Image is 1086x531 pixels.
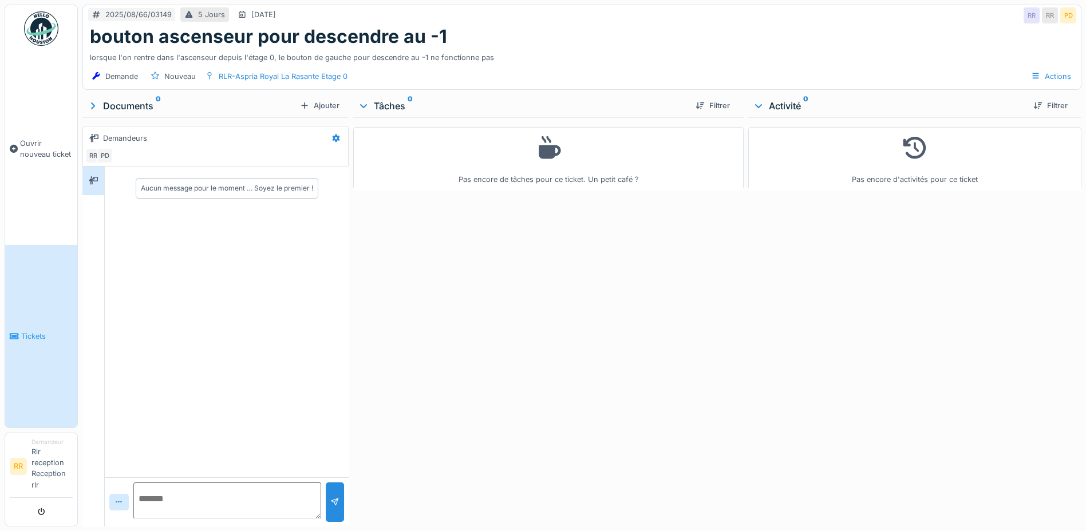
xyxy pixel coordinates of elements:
div: [DATE] [251,9,276,20]
div: 5 Jours [198,9,225,20]
div: RLR-Aspria Royal La Rasante Etage 0 [219,71,347,82]
div: Tâches [358,99,686,113]
div: Demande [105,71,138,82]
div: Pas encore d'activités pour ce ticket [756,132,1074,185]
div: Aucun message pour le moment … Soyez le premier ! [141,183,313,193]
img: Badge_color-CXgf-gQk.svg [24,11,58,46]
div: lorsque l'on rentre dans l'ascenseur depuis l'étage 0, le bouton de gauche pour descendre au -1 n... [90,47,1074,63]
div: RR [1024,7,1040,23]
div: RR [85,148,101,164]
span: Ouvrir nouveau ticket [20,138,73,160]
div: Demandeur [31,438,73,446]
div: Nouveau [164,71,196,82]
div: Filtrer [1029,98,1072,113]
div: Pas encore de tâches pour ce ticket. Un petit café ? [361,132,736,185]
div: PD [97,148,113,164]
sup: 0 [803,99,808,113]
li: Rlr reception Reception rlr [31,438,73,495]
sup: 0 [156,99,161,113]
div: Demandeurs [103,133,147,144]
a: Tickets [5,245,77,427]
div: Actions [1026,68,1076,85]
li: RR [10,458,27,475]
div: PD [1060,7,1076,23]
div: Filtrer [691,98,734,113]
a: Ouvrir nouveau ticket [5,52,77,245]
div: RR [1042,7,1058,23]
div: Documents [87,99,295,113]
sup: 0 [408,99,413,113]
h1: bouton ascenseur pour descendre au -1 [90,26,447,47]
div: Ajouter [295,98,344,113]
div: Activité [753,99,1024,113]
a: RR DemandeurRlr reception Reception rlr [10,438,73,498]
span: Tickets [21,331,73,342]
div: 2025/08/66/03149 [105,9,172,20]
